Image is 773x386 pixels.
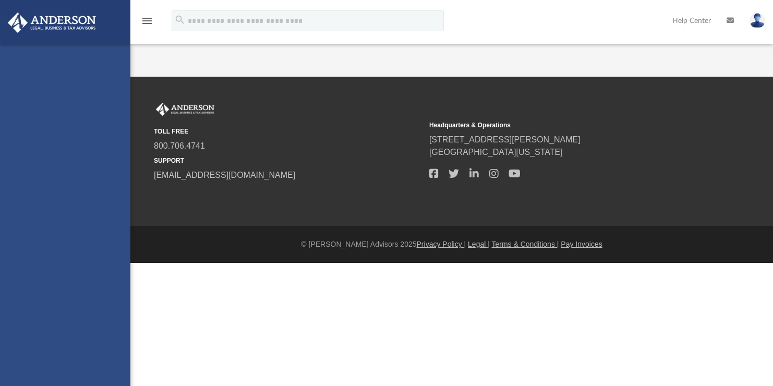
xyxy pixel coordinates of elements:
img: Anderson Advisors Platinum Portal [154,103,216,116]
div: © [PERSON_NAME] Advisors 2025 [130,239,773,250]
a: 800.706.4741 [154,141,205,150]
a: menu [141,20,153,27]
img: Anderson Advisors Platinum Portal [5,13,99,33]
i: search [174,14,186,26]
small: SUPPORT [154,156,422,165]
a: Legal | [468,240,490,248]
a: Pay Invoices [561,240,602,248]
small: TOLL FREE [154,127,422,136]
a: Privacy Policy | [417,240,466,248]
a: [EMAIL_ADDRESS][DOMAIN_NAME] [154,171,295,179]
img: User Pic [750,13,765,28]
a: [STREET_ADDRESS][PERSON_NAME] [429,135,581,144]
small: Headquarters & Operations [429,120,697,130]
i: menu [141,15,153,27]
a: Terms & Conditions | [492,240,559,248]
a: [GEOGRAPHIC_DATA][US_STATE] [429,148,563,156]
